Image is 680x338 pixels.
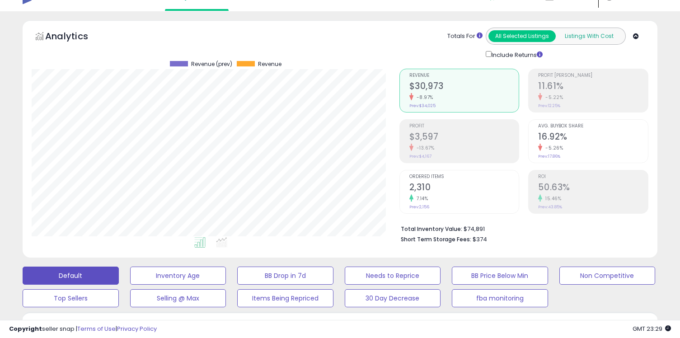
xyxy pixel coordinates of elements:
[542,94,563,101] small: -5.22%
[409,154,431,159] small: Prev: $4,167
[538,154,560,159] small: Prev: 17.86%
[409,204,429,210] small: Prev: 2,156
[191,61,232,67] span: Revenue (prev)
[401,225,462,233] b: Total Inventory Value:
[413,94,433,101] small: -8.97%
[409,174,519,179] span: Ordered Items
[409,103,436,108] small: Prev: $34,025
[538,73,648,78] span: Profit [PERSON_NAME]
[538,103,560,108] small: Prev: 12.25%
[538,131,648,144] h2: 16.92%
[401,223,642,234] li: $74,891
[237,289,333,307] button: Items Being Repriced
[237,267,333,285] button: BB Drop in 7d
[409,182,519,194] h2: 2,310
[409,73,519,78] span: Revenue
[23,289,119,307] button: Top Sellers
[258,61,281,67] span: Revenue
[23,267,119,285] button: Default
[473,235,487,244] span: $374
[552,319,657,328] p: Listing States:
[345,267,441,285] button: Needs to Reprice
[633,324,671,333] span: 2025-10-8 23:29 GMT
[345,289,441,307] button: 30 Day Decrease
[130,289,226,307] button: Selling @ Max
[559,267,656,285] button: Non Competitive
[538,204,562,210] small: Prev: 43.85%
[555,30,623,42] button: Listings With Cost
[413,195,428,202] small: 7.14%
[409,81,519,93] h2: $30,973
[130,267,226,285] button: Inventory Age
[409,131,519,144] h2: $3,597
[542,195,561,202] small: 15.46%
[488,30,556,42] button: All Selected Listings
[9,324,42,333] strong: Copyright
[479,49,553,60] div: Include Returns
[452,289,548,307] button: fba monitoring
[413,145,435,151] small: -13.67%
[45,30,106,45] h5: Analytics
[538,182,648,194] h2: 50.63%
[538,174,648,179] span: ROI
[117,324,157,333] a: Privacy Policy
[447,32,483,41] div: Totals For
[401,235,471,243] b: Short Term Storage Fees:
[9,325,157,333] div: seller snap | |
[538,124,648,129] span: Avg. Buybox Share
[542,145,563,151] small: -5.26%
[409,124,519,129] span: Profit
[452,267,548,285] button: BB Price Below Min
[77,324,116,333] a: Terms of Use
[538,81,648,93] h2: 11.61%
